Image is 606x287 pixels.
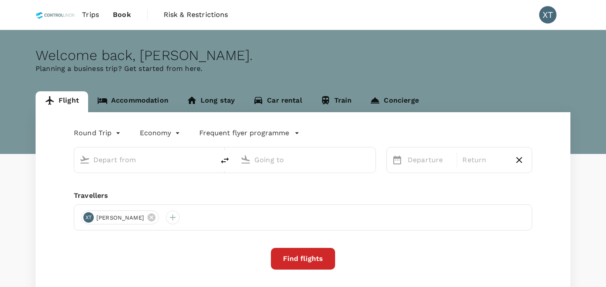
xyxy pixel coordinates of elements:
[36,47,570,63] div: Welcome back , [PERSON_NAME] .
[199,128,289,138] p: Frequent flyer programme
[408,155,451,165] p: Departure
[91,214,149,222] span: [PERSON_NAME]
[271,248,335,270] button: Find flights
[369,159,371,160] button: Open
[36,63,570,74] p: Planning a business trip? Get started from here.
[178,91,244,112] a: Long stay
[199,128,300,138] button: Frequent flyer programme
[462,155,506,165] p: Return
[81,210,159,224] div: XT[PERSON_NAME]
[208,159,210,160] button: Open
[140,126,182,140] div: Economy
[164,10,228,20] span: Risk & Restrictions
[254,153,357,167] input: Going to
[93,153,196,167] input: Depart from
[214,150,235,171] button: delete
[88,91,178,112] a: Accommodation
[74,190,532,201] div: Travellers
[82,10,99,20] span: Trips
[244,91,311,112] a: Car rental
[36,5,75,24] img: Control Union Malaysia Sdn. Bhd.
[311,91,361,112] a: Train
[36,91,88,112] a: Flight
[74,126,122,140] div: Round Trip
[539,6,557,23] div: XT
[113,10,131,20] span: Book
[83,212,94,223] div: XT
[361,91,428,112] a: Concierge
